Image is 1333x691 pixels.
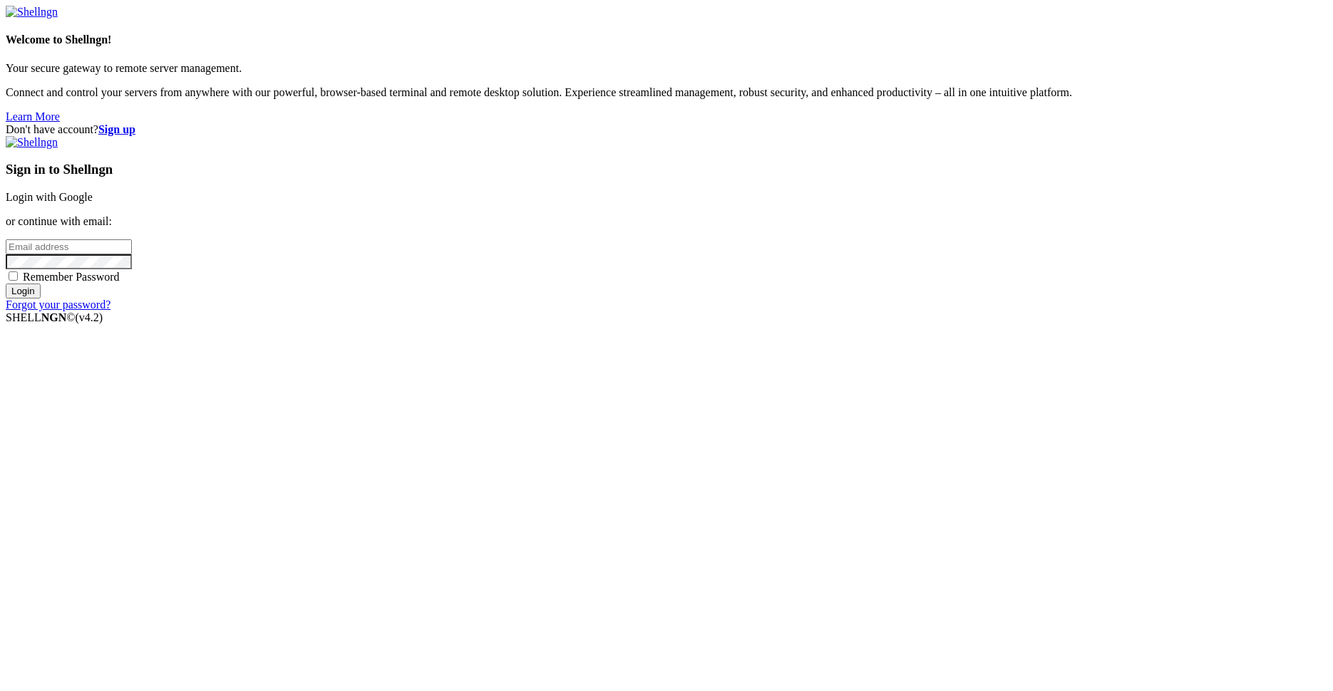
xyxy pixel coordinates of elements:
a: Learn More [6,110,60,123]
p: Your secure gateway to remote server management. [6,62,1327,75]
p: Connect and control your servers from anywhere with our powerful, browser-based terminal and remo... [6,86,1327,99]
a: Forgot your password? [6,298,110,311]
input: Login [6,284,41,298]
input: Email address [6,239,132,254]
b: NGN [41,311,67,323]
span: Remember Password [23,271,120,283]
img: Shellngn [6,136,58,149]
input: Remember Password [9,271,18,281]
img: Shellngn [6,6,58,19]
span: SHELL © [6,311,103,323]
div: Don't have account? [6,123,1327,136]
p: or continue with email: [6,215,1327,228]
span: 4.2.0 [76,311,103,323]
a: Login with Google [6,191,93,203]
h4: Welcome to Shellngn! [6,33,1327,46]
a: Sign up [98,123,135,135]
h3: Sign in to Shellngn [6,162,1327,177]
